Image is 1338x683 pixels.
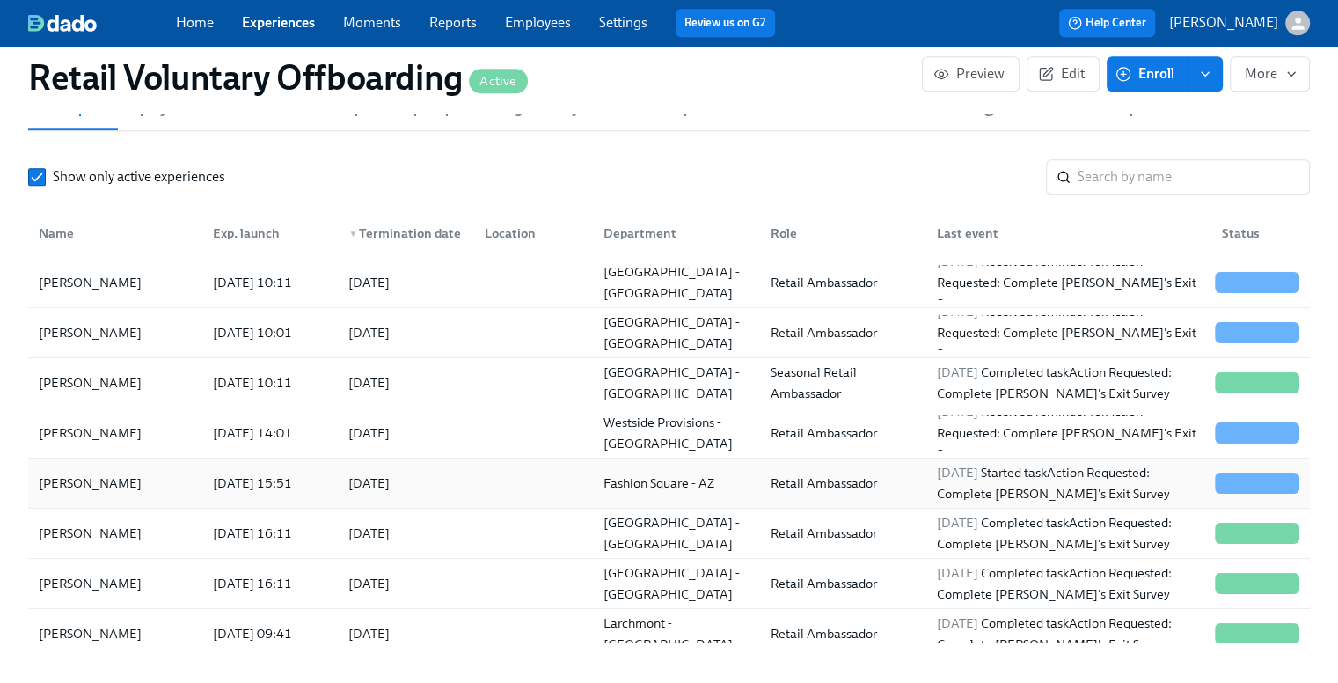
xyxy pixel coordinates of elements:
div: Larchmont - [GEOGRAPHIC_DATA] [596,613,757,655]
a: Settings [599,14,647,31]
div: [PERSON_NAME][DATE] 10:01[DATE][GEOGRAPHIC_DATA] - [GEOGRAPHIC_DATA]Retail Ambassador[DATE] Recei... [28,308,1310,358]
div: Retail Ambassador [764,523,924,544]
div: [GEOGRAPHIC_DATA] - [GEOGRAPHIC_DATA] [596,261,757,304]
div: Received reminder for Action Requested: Complete [PERSON_NAME]'s Exit Survey [930,301,1208,364]
button: Review us on G2 [676,9,775,37]
div: Status [1215,223,1306,244]
div: [PERSON_NAME][DATE] 10:11[DATE][GEOGRAPHIC_DATA] - [GEOGRAPHIC_DATA]Seasonal Retail Ambassador[DA... [28,358,1310,408]
div: [PERSON_NAME] [32,422,199,444]
div: [PERSON_NAME] [32,523,199,544]
div: [PERSON_NAME][DATE] 10:11[DATE][GEOGRAPHIC_DATA] - [GEOGRAPHIC_DATA]Retail Ambassador[DATE] Recei... [28,258,1310,308]
div: [GEOGRAPHIC_DATA] - [GEOGRAPHIC_DATA] [596,312,757,354]
div: [PERSON_NAME][DATE] 16:11[DATE][GEOGRAPHIC_DATA] - [GEOGRAPHIC_DATA]Retail Ambassador[DATE] Compl... [28,509,1310,559]
div: [DATE] 10:11 [206,372,335,393]
div: Department [589,216,757,251]
a: Reports [429,14,477,31]
div: Completed task Action Requested: Complete [PERSON_NAME]'s Exit Survey [930,362,1208,404]
p: [PERSON_NAME] [1169,13,1278,33]
div: Started task Action Requested: Complete [PERSON_NAME]'s Exit Survey [930,462,1208,504]
div: [PERSON_NAME] [32,623,199,644]
div: Retail Ambassador [764,422,924,444]
button: Enroll [1107,56,1188,92]
span: Enroll [1119,65,1174,83]
button: Help Center [1059,9,1155,37]
div: Last event [923,216,1208,251]
input: Search by name [1078,159,1310,195]
div: [PERSON_NAME][DATE] 16:11[DATE][GEOGRAPHIC_DATA] - [GEOGRAPHIC_DATA]Retail Ambassador[DATE] Compl... [28,559,1310,609]
div: [GEOGRAPHIC_DATA] - [GEOGRAPHIC_DATA] [596,562,757,605]
div: Retail Ambassador [764,623,924,644]
span: More [1245,65,1295,83]
div: Role [757,216,924,251]
div: Completed task Action Requested: Complete [PERSON_NAME]'s Exit Survey [930,613,1208,655]
a: Home [176,14,214,31]
div: Location [471,216,589,251]
span: Active [469,75,527,88]
div: Retail Ambassador [764,473,924,494]
a: Moments [343,14,401,31]
div: Westside Provisions - [GEOGRAPHIC_DATA] [596,412,757,454]
div: Retail Ambassador [764,573,924,594]
div: Completed task Action Requested: Complete [PERSON_NAME]'s Exit Survey [930,562,1208,605]
a: Employees [505,14,571,31]
span: [DATE] [937,615,978,631]
a: dado [28,14,176,32]
div: Retail Ambassador [764,322,924,343]
button: Preview [922,56,1020,92]
a: Experiences [242,14,315,31]
div: Last event [930,223,1208,244]
div: [GEOGRAPHIC_DATA] - [GEOGRAPHIC_DATA] [596,512,757,554]
div: [DATE] [341,573,471,594]
div: [PERSON_NAME][DATE] 09:41[DATE]Larchmont - [GEOGRAPHIC_DATA]Retail Ambassador[DATE] Completed tas... [28,609,1310,659]
img: dado [28,14,97,32]
div: [DATE] 09:41 [206,623,335,644]
div: [PERSON_NAME] [32,322,199,343]
button: [PERSON_NAME] [1169,11,1310,35]
span: Preview [937,65,1005,83]
div: Status [1208,216,1306,251]
div: Exp. launch [206,223,335,244]
div: [DATE] [341,272,471,293]
span: [DATE] [937,364,978,380]
div: [DATE] [341,322,471,343]
div: [DATE] 14:01 [206,422,335,444]
div: Name [32,223,199,244]
span: Edit [1042,65,1085,83]
button: Edit [1027,56,1100,92]
div: [DATE] 10:11 [206,272,335,293]
div: [PERSON_NAME][DATE] 15:51[DATE]Fashion Square - AZRetail Ambassador[DATE] Started taskAction Requ... [28,459,1310,509]
div: Seasonal Retail Ambassador [764,362,924,404]
div: [PERSON_NAME] [32,372,199,393]
div: [DATE] 16:11 [206,573,335,594]
div: Termination date [341,223,471,244]
div: [DATE] [341,422,471,444]
span: [DATE] [937,515,978,531]
div: [DATE] [341,623,471,644]
div: Role [764,223,924,244]
div: [GEOGRAPHIC_DATA] - [GEOGRAPHIC_DATA] [596,362,757,404]
span: ▼ [348,230,357,239]
div: [DATE] 15:51 [206,473,335,494]
span: Help Center [1068,14,1146,32]
div: ▼Termination date [334,216,471,251]
span: Show only active experiences [53,167,225,187]
span: [DATE] [937,465,978,481]
span: [DATE] [937,565,978,581]
a: Review us on G2 [684,14,766,32]
div: Department [596,223,757,244]
div: Name [32,216,199,251]
div: [PERSON_NAME][DATE] 14:01[DATE]Westside Provisions - [GEOGRAPHIC_DATA]Retail Ambassador[DATE] Rec... [28,408,1310,459]
button: enroll [1188,56,1223,92]
button: More [1230,56,1310,92]
div: Received reminder for Action Requested: Complete [PERSON_NAME]'s Exit Survey [930,251,1208,314]
div: Retail Ambassador [764,272,924,293]
div: [PERSON_NAME] [32,573,199,594]
div: [PERSON_NAME] [32,473,149,494]
div: Exp. launch [199,216,335,251]
div: Fashion Square - AZ [596,473,757,494]
div: Completed task Action Requested: Complete [PERSON_NAME]'s Exit Survey [930,512,1208,554]
div: [DATE] 10:01 [206,322,335,343]
div: [PERSON_NAME] [32,272,199,293]
div: [DATE] [341,473,471,494]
